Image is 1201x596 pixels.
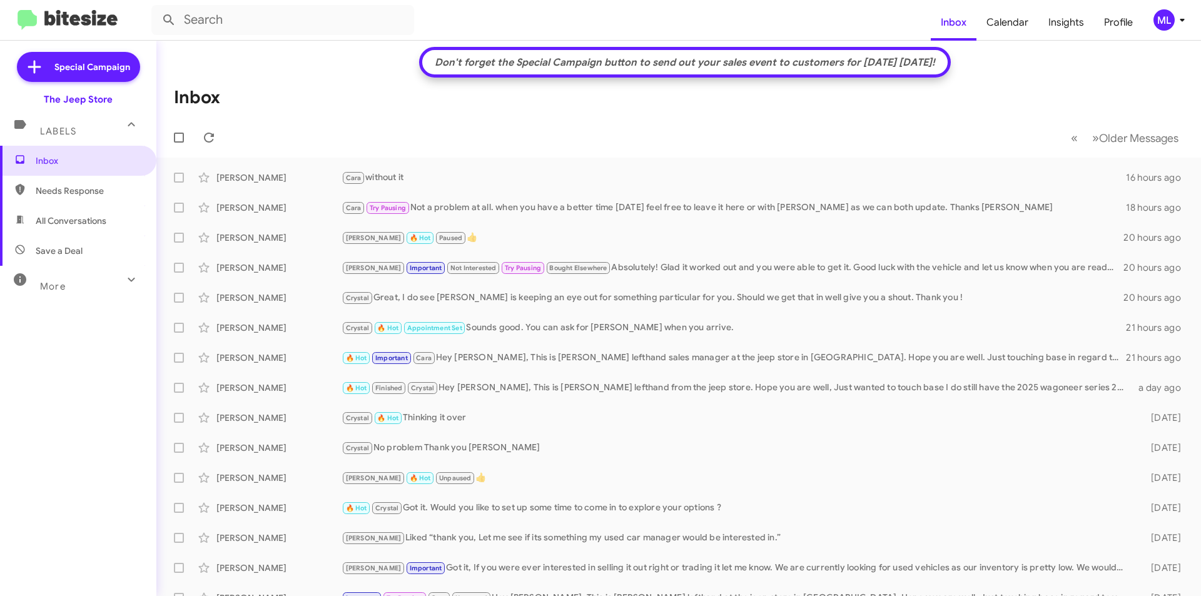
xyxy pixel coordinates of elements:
span: 🔥 Hot [377,414,398,422]
div: [DATE] [1131,562,1191,574]
div: [DATE] [1131,472,1191,484]
span: [PERSON_NAME] [346,474,402,482]
span: Bought Elsewhere [549,264,607,272]
div: [PERSON_NAME] [216,472,342,484]
div: Not a problem at all. when you have a better time [DATE] feel free to leave it here or with [PERS... [342,201,1126,215]
a: Calendar [976,4,1038,41]
div: Liked “thank you, Let me see if its something my used car manager would be interested in.” [342,531,1131,545]
div: Got it. Would you like to set up some time to come in to explore your options ? [342,501,1131,515]
span: Important [375,354,408,362]
div: [PERSON_NAME] [216,321,342,334]
span: 🔥 Hot [410,474,431,482]
div: [DATE] [1131,502,1191,514]
span: All Conversations [36,215,106,227]
span: » [1092,130,1099,146]
span: 🔥 Hot [346,504,367,512]
span: Finished [375,384,403,392]
div: [DATE] [1131,442,1191,454]
a: Insights [1038,4,1094,41]
span: Cara [346,174,362,182]
span: [PERSON_NAME] [346,234,402,242]
div: [PERSON_NAME] [216,381,342,394]
span: Appointment Set [407,324,462,332]
span: Try Pausing [370,204,406,212]
span: Needs Response [36,184,142,197]
span: Cara [346,204,362,212]
div: Absolutely! Glad it worked out and you were able to get it. Good luck with the vehicle and let us... [342,261,1123,275]
div: Don't forget the Special Campaign button to send out your sales event to customers for [DATE] [DA... [428,56,941,69]
span: Save a Deal [36,245,83,257]
span: Paused [439,234,462,242]
a: Special Campaign [17,52,140,82]
div: [PERSON_NAME] [216,532,342,544]
div: 21 hours ago [1126,351,1191,364]
div: 21 hours ago [1126,321,1191,334]
div: 16 hours ago [1126,171,1191,184]
div: Got it, If you were ever interested in selling it out right or trading it let me know. We are cur... [342,561,1131,575]
a: Inbox [931,4,976,41]
span: [PERSON_NAME] [346,534,402,542]
span: Not Interested [450,264,497,272]
nav: Page navigation example [1064,125,1186,151]
div: [PERSON_NAME] [216,201,342,214]
div: Sounds good. You can ask for [PERSON_NAME] when you arrive. [342,321,1126,335]
div: without it [342,171,1126,185]
div: [PERSON_NAME] [216,442,342,454]
div: 👍 [342,231,1123,245]
span: Special Campaign [54,61,130,73]
span: [PERSON_NAME] [346,564,402,572]
span: Crystal [375,504,398,512]
span: More [40,281,66,292]
span: Try Pausing [505,264,541,272]
span: Crystal [346,324,369,332]
input: Search [151,5,414,35]
span: Unpaused [439,474,472,482]
div: Thinking it over [342,411,1131,425]
a: Profile [1094,4,1143,41]
div: 18 hours ago [1126,201,1191,214]
div: 20 hours ago [1123,231,1191,244]
span: Crystal [346,294,369,302]
h1: Inbox [174,88,220,108]
div: 👍 [342,471,1131,485]
span: Important [410,264,442,272]
span: 🔥 Hot [346,354,367,362]
button: Previous [1063,125,1085,151]
span: Cara [416,354,432,362]
div: [PERSON_NAME] [216,171,342,184]
button: ML [1143,9,1187,31]
div: [PERSON_NAME] [216,502,342,514]
div: Hey [PERSON_NAME], This is [PERSON_NAME] lefthand from the jeep store. Hope you are well, Just wa... [342,381,1131,395]
span: Older Messages [1099,131,1178,145]
span: « [1071,130,1078,146]
div: a day ago [1131,381,1191,394]
span: Crystal [346,414,369,422]
span: Important [410,564,442,572]
span: Labels [40,126,76,137]
div: No problem Thank you [PERSON_NAME] [342,441,1131,455]
div: 20 hours ago [1123,261,1191,274]
span: Crystal [346,444,369,452]
span: 🔥 Hot [346,384,367,392]
div: [PERSON_NAME] [216,291,342,304]
div: [PERSON_NAME] [216,231,342,244]
div: [PERSON_NAME] [216,562,342,574]
span: Inbox [36,154,142,167]
span: 🔥 Hot [377,324,398,332]
div: Great, I do see [PERSON_NAME] is keeping an eye out for something particular for you. Should we g... [342,291,1123,305]
div: Hey [PERSON_NAME], This is [PERSON_NAME] lefthand sales manager at the jeep store in [GEOGRAPHIC_... [342,351,1126,365]
span: Crystal [411,384,434,392]
div: [PERSON_NAME] [216,412,342,424]
div: [PERSON_NAME] [216,351,342,364]
div: [DATE] [1131,412,1191,424]
span: [PERSON_NAME] [346,264,402,272]
div: 20 hours ago [1123,291,1191,304]
button: Next [1085,125,1186,151]
div: [DATE] [1131,532,1191,544]
span: 🔥 Hot [410,234,431,242]
div: ML [1153,9,1175,31]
